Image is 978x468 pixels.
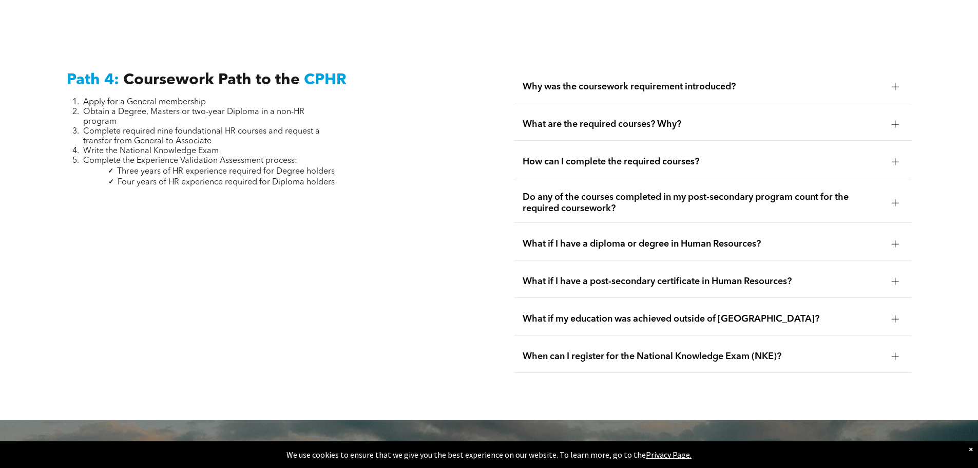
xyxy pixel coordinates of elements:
[523,238,884,250] span: What if I have a diploma or degree in Human Resources?
[646,450,692,460] a: Privacy Page.
[83,108,304,126] span: Obtain a Degree, Masters or two-year Diploma in a non-HR program
[83,157,297,165] span: Complete the Experience Validation Assessment process:
[523,192,884,214] span: Do any of the courses completed in my post-secondary program count for the required coursework?
[117,167,335,176] span: Three years of HR experience required for Degree holders
[523,81,884,92] span: Why was the coursework requirement introduced?
[969,444,973,454] div: Dismiss notification
[523,119,884,130] span: What are the required courses? Why?
[83,127,320,145] span: Complete required nine foundational HR courses and request a transfer from General to Associate
[523,351,884,362] span: When can I register for the National Knowledge Exam (NKE)?
[83,98,206,106] span: Apply for a General membership
[123,72,300,88] span: Coursework Path to the
[523,156,884,167] span: How can I complete the required courses?
[118,178,335,186] span: Four years of HR experience required for Diploma holders
[83,147,219,155] span: Write the National Knowledge Exam
[523,313,884,325] span: What if my education was achieved outside of [GEOGRAPHIC_DATA]?
[67,72,119,88] span: Path 4:
[523,276,884,287] span: What if I have a post-secondary certificate in Human Resources?
[304,72,347,88] span: CPHR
